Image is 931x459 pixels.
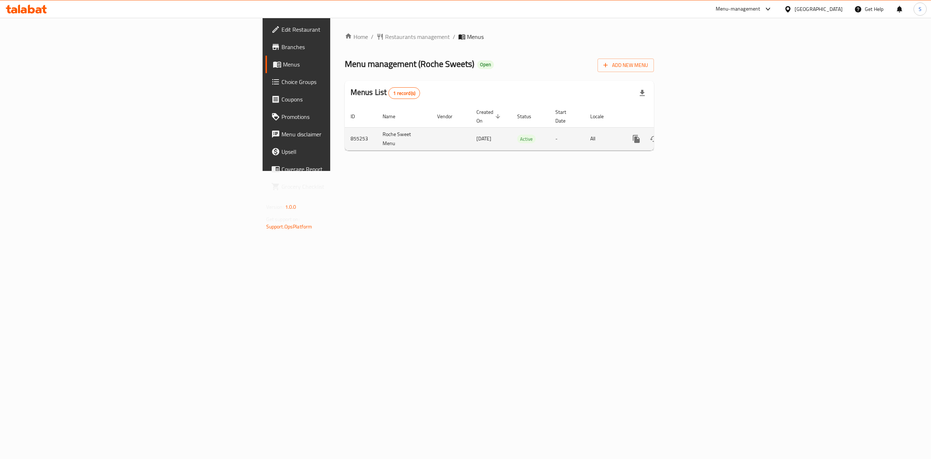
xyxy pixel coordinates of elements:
div: [GEOGRAPHIC_DATA] [795,5,843,13]
span: Status [517,112,541,121]
span: Created On [476,108,503,125]
td: All [584,127,622,150]
span: [DATE] [476,134,491,143]
a: Branches [265,38,418,56]
a: Menu disclaimer [265,125,418,143]
button: more [628,130,645,148]
span: Choice Groups [281,77,412,86]
span: S [919,5,922,13]
span: Coupons [281,95,412,104]
span: 1.0.0 [285,202,296,212]
a: Choice Groups [265,73,418,91]
span: Version: [266,202,284,212]
a: Coupons [265,91,418,108]
a: Edit Restaurant [265,21,418,38]
span: Edit Restaurant [281,25,412,34]
span: Open [477,61,494,68]
span: 1 record(s) [389,90,420,97]
span: Vendor [437,112,462,121]
a: Upsell [265,143,418,160]
h2: Menus List [351,87,420,99]
span: Menus [467,32,484,41]
span: Menus [283,60,412,69]
a: Coverage Report [265,160,418,178]
nav: breadcrumb [345,32,654,41]
span: Get support on: [266,215,300,224]
th: Actions [622,105,703,128]
button: Add New Menu [598,59,654,72]
span: Grocery Checklist [281,182,412,191]
a: Menus [265,56,418,73]
td: - [550,127,584,150]
span: Upsell [281,147,412,156]
div: Menu-management [716,5,760,13]
span: Branches [281,43,412,51]
table: enhanced table [345,105,703,151]
li: / [453,32,455,41]
span: Start Date [555,108,576,125]
div: Open [477,60,494,69]
span: Add New Menu [603,61,648,70]
a: Grocery Checklist [265,178,418,195]
span: Name [383,112,405,121]
div: Export file [634,84,651,102]
span: ID [351,112,364,121]
a: Support.OpsPlatform [266,222,312,231]
span: Locale [590,112,613,121]
a: Promotions [265,108,418,125]
div: Total records count [388,87,420,99]
span: Coverage Report [281,165,412,173]
span: Menu management ( Roche Sweets ) [345,56,474,72]
span: Active [517,135,536,143]
span: Menu disclaimer [281,130,412,139]
span: Promotions [281,112,412,121]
